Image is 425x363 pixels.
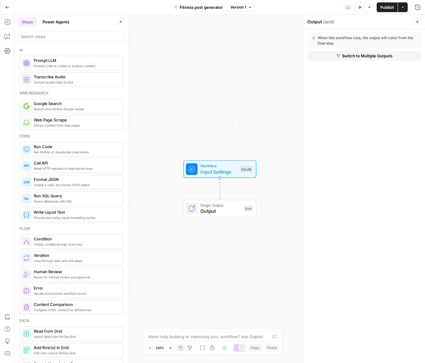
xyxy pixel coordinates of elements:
span: Format JSON [34,176,118,182]
span: Run Code [34,144,118,150]
span: Transcribe Audio [34,74,118,80]
span: Run SQL Query [34,193,118,199]
span: Version 1 [230,5,246,10]
div: WorkflowInput SettingsInputs [163,160,276,178]
span: Prompt LLM [34,57,118,63]
span: Prompt LLMs to create or analyze content [34,63,118,68]
div: Flow [19,226,123,231]
input: Search steps [21,33,122,39]
span: Pause for manual review and approval [34,275,118,280]
button: Steps [18,17,36,27]
span: Query databases with SQL [34,199,118,204]
span: Output [200,207,240,215]
span: 120% [156,345,164,350]
span: Handle and process workflow errors [34,291,118,296]
span: Iteration [34,252,118,258]
div: Inputs [240,166,253,172]
div: Output [307,19,412,25]
span: Fitness post generator [180,4,223,10]
button: Publish [377,2,398,12]
span: Write Liquid Text [34,209,118,215]
div: Data [19,318,123,324]
span: Compare HTML content for differences [34,307,118,312]
button: Switch to Multiple Outputs [307,51,421,61]
span: Error [34,285,118,291]
span: Publish [380,4,394,10]
span: Loop through data sets and steps [34,258,118,263]
span: Import data from AirOps Grid [34,334,118,339]
button: Fitness post generator [171,2,226,12]
button: Power Agents [39,17,73,27]
span: Make HTTP requests to external services [34,166,118,171]
span: Add new rows to AirOps Grid [34,351,118,355]
span: Call API [34,160,118,166]
div: Ai [19,47,123,53]
span: Create a valid, structured JSON object [34,182,118,187]
span: Paste [267,345,277,351]
span: Search and retrieve Google results [34,107,118,111]
span: Single Output [200,202,240,208]
span: Process text using Liquid templating syntax [34,215,118,220]
span: Content Comparison [34,301,118,307]
span: Input Settings [200,168,237,175]
div: When this workflow runs, the output will come from the final step [312,35,416,46]
span: Copy [251,345,260,351]
span: Web Page Scrape [34,117,118,123]
span: Extract content from web pages [34,123,118,128]
span: Add Row(s) in Grid [34,344,118,351]
span: Run Python or JavaScript code blocks [34,150,118,154]
span: Workflow [200,163,237,169]
span: Human Review [34,269,118,275]
span: Switch to Multiple Outputs [342,53,392,59]
span: Condition [34,236,118,242]
button: Copy [248,344,262,352]
button: Version 1 [228,3,254,11]
div: Code [19,134,123,139]
div: Single OutputOutputEnd [163,200,276,217]
span: Google Search [34,100,118,107]
span: ( end ) [323,19,334,25]
span: Read from Grid [34,328,118,334]
span: Create conditional logic branches [34,242,118,247]
div: Web research [19,90,123,96]
div: End [244,205,253,212]
img: vrinnnclop0vshvmafd7ip1g7ohf [23,304,29,310]
button: Paste [264,344,279,352]
g: Edge from start to end [219,178,221,199]
span: Convert audio/video to text [34,80,118,85]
